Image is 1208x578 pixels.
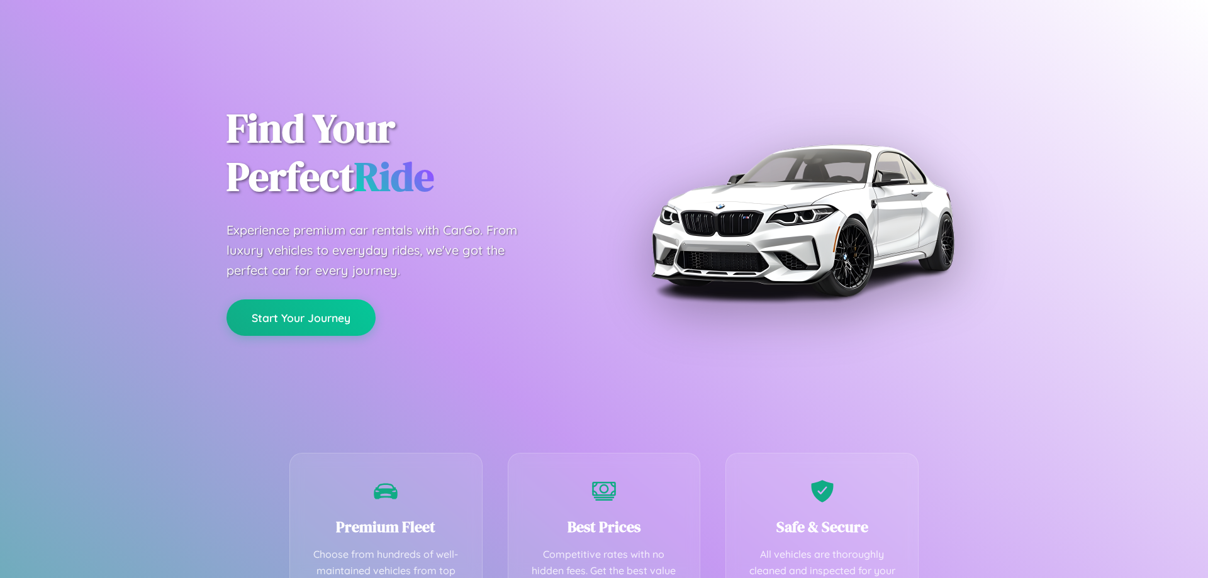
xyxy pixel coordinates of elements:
[226,220,541,281] p: Experience premium car rentals with CarGo. From luxury vehicles to everyday rides, we've got the ...
[354,149,434,204] span: Ride
[527,516,681,537] h3: Best Prices
[226,104,585,201] h1: Find Your Perfect
[745,516,899,537] h3: Safe & Secure
[645,63,959,377] img: Premium BMW car rental vehicle
[309,516,463,537] h3: Premium Fleet
[226,299,376,336] button: Start Your Journey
